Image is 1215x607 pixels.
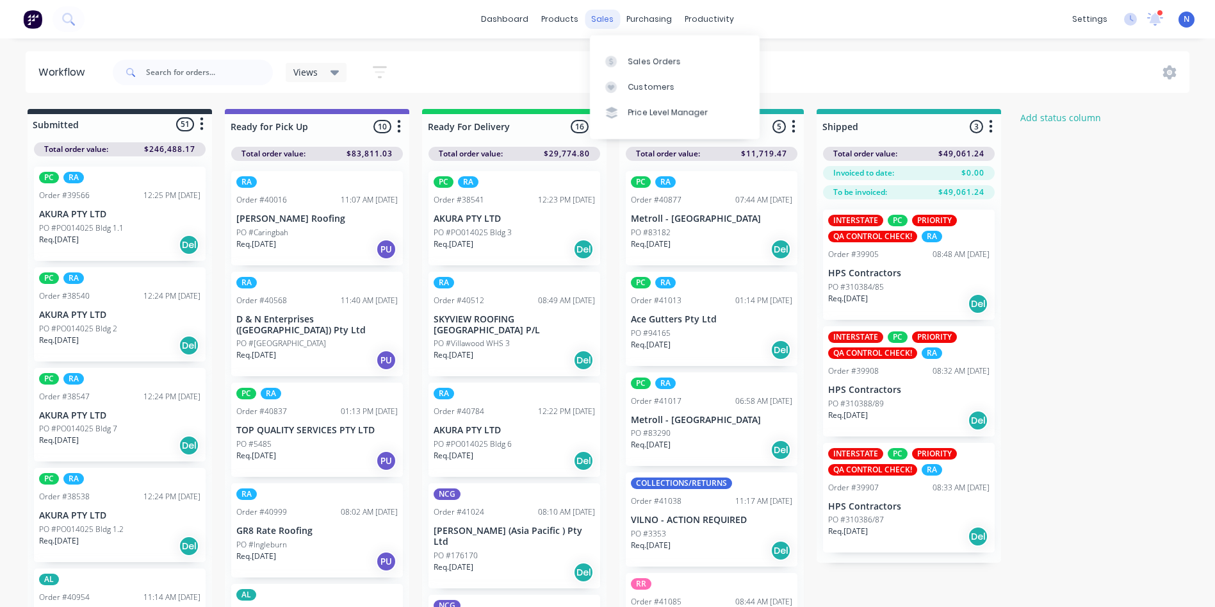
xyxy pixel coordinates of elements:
[39,391,90,403] div: Order #38547
[63,373,84,385] div: RA
[39,524,124,535] p: PO #PO014025 Bldg 1.2
[23,10,42,29] img: Factory
[771,340,791,360] div: Del
[823,443,995,553] div: INTERSTATEPCPRIORITYQA CONTROL CHECK!RAOrder #3990708:33 AM [DATE]HPS ContractorsPO #310386/87Req...
[39,310,200,320] p: AKURA PTY LTD
[833,187,887,198] span: To be invoiced:
[236,194,287,206] div: Order #40016
[376,239,396,260] div: PU
[828,231,917,242] div: QA CONTROL CHECK!
[439,148,503,160] span: Total order value:
[231,383,403,477] div: PCRAOrder #4083701:13 PM [DATE]TOP QUALITY SERVICES PTY LTDPO #5485Req.[DATE]PU
[236,438,272,450] p: PO #5485
[241,148,306,160] span: Total order value:
[538,194,595,206] div: 12:23 PM [DATE]
[538,506,595,518] div: 08:10 AM [DATE]
[626,171,797,265] div: PCRAOrder #4087707:44 AM [DATE]Metroll - [GEOGRAPHIC_DATA]PO #83182Req.[DATE]Del
[631,238,671,250] p: Req. [DATE]
[888,448,908,460] div: PC
[933,249,990,260] div: 08:48 AM [DATE]
[39,491,90,503] div: Order #38538
[236,295,287,306] div: Order #40568
[631,295,681,306] div: Order #41013
[341,295,398,306] div: 11:40 AM [DATE]
[434,388,454,399] div: RA
[293,65,318,79] span: Views
[434,176,453,188] div: PC
[39,592,90,603] div: Order #40954
[236,406,287,417] div: Order #40837
[236,227,288,238] p: PO #Caringbah
[434,561,473,573] p: Req. [DATE]
[434,349,473,361] p: Req. [DATE]
[573,350,594,370] div: Del
[39,190,90,201] div: Order #39566
[34,468,206,562] div: PCRAOrder #3853812:24 PM [DATE]AKURA PTY LTDPO #PO014025 Bldg 1.2Req.[DATE]Del
[912,448,957,460] div: PRIORITY
[735,395,792,407] div: 06:58 AM [DATE]
[179,235,199,255] div: Del
[434,238,473,250] p: Req. [DATE]
[434,425,595,436] p: AKURA PTY LTD
[938,187,984,198] span: $49,061.24
[341,194,398,206] div: 11:07 AM [DATE]
[434,506,484,518] div: Order #41024
[538,406,595,417] div: 12:22 PM [DATE]
[631,515,792,526] p: VILNO - ACTION REQUIRED
[735,495,792,507] div: 11:17 AM [DATE]
[828,514,884,526] p: PO #310386/87
[236,213,398,224] p: [PERSON_NAME] Roofing
[828,281,884,293] p: PO #310384/85
[34,368,206,462] div: PCRAOrder #3854712:24 PM [DATE]AKURA PTY LTDPO #PO014025 Bldg 7Req.[DATE]Del
[34,267,206,362] div: PCRAOrder #3854012:24 PM [DATE]AKURA PTY LTDPO #PO014025 Bldg 2Req.[DATE]Del
[347,148,393,160] span: $83,811.03
[590,48,760,74] a: Sales Orders
[573,239,594,260] div: Del
[828,293,868,304] p: Req. [DATE]
[236,526,398,536] p: GR8 Rate Roofing
[39,510,200,521] p: AKURA PTY LTD
[968,294,988,314] div: Del
[828,398,884,410] p: PO #310388/89
[44,144,108,155] span: Total order value:
[1184,13,1189,25] span: N
[631,478,732,489] div: COLLECTIONS/RETURNS
[143,491,200,503] div: 12:24 PM [DATE]
[39,473,59,485] div: PC
[434,406,484,417] div: Order #40784
[828,448,883,460] div: INTERSTATE
[823,210,995,320] div: INTERSTATEPCPRIORITYQA CONTROL CHECK!RAOrder #3990508:48 AM [DATE]HPS ContractorsPO #310384/85Req...
[628,107,708,119] div: Price Level Manager
[833,148,897,160] span: Total order value:
[236,176,257,188] div: RA
[434,295,484,306] div: Order #40512
[434,438,512,450] p: PO #PO014025 Bldg 6
[428,383,600,477] div: RAOrder #4078412:22 PM [DATE]AKURA PTY LTDPO #PO014025 Bldg 6Req.[DATE]Del
[631,339,671,351] p: Req. [DATE]
[143,190,200,201] div: 12:25 PM [DATE]
[585,10,620,29] div: sales
[236,277,257,288] div: RA
[631,578,651,590] div: RR
[771,540,791,561] div: Del
[376,350,396,370] div: PU
[828,501,990,512] p: HPS Contractors
[631,540,671,551] p: Req. [DATE]
[828,482,879,494] div: Order #39907
[231,171,403,265] div: RAOrder #4001611:07 AM [DATE][PERSON_NAME] RoofingPO #CaringbahReq.[DATE]PU
[631,328,671,339] p: PO #94165
[428,272,600,377] div: RAOrder #4051208:49 AM [DATE]SKYVIEW ROOFING [GEOGRAPHIC_DATA] P/LPO #Villawood WHS 3Req.[DATE]Del
[626,372,797,467] div: PCRAOrder #4101706:58 AM [DATE]Metroll - [GEOGRAPHIC_DATA]PO #83290Req.[DATE]Del
[236,338,326,349] p: PO #[GEOGRAPHIC_DATA]
[261,388,281,399] div: RA
[39,222,124,234] p: PO #PO014025 Bldg 1.1
[655,277,676,288] div: RA
[231,483,403,578] div: RAOrder #4099908:02 AM [DATE]GR8 Rate RoofingPO #IngleburnReq.[DATE]PU
[933,482,990,494] div: 08:33 AM [DATE]
[236,506,287,518] div: Order #40999
[179,335,199,356] div: Del
[434,227,512,238] p: PO #PO014025 Bldg 3
[912,331,957,343] div: PRIORITY
[735,295,792,306] div: 01:14 PM [DATE]
[236,539,287,551] p: PO #Ingleburn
